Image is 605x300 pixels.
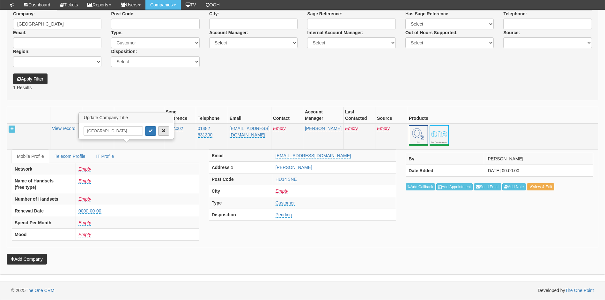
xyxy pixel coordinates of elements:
img: one.png [430,125,449,144]
p: 1 Results [13,84,592,91]
th: Spend Per Month [12,217,76,229]
th: Name of Handsets (free type) [12,175,76,193]
a: Add Callback [406,183,435,190]
a: [PERSON_NAME] [276,165,312,170]
button: Apply Filter [13,73,48,84]
a: 0000-00-00 [78,208,101,214]
a: The One Network<br> No from date <br> No to date [430,125,449,144]
a: IT Profile [91,150,119,163]
th: Sage Reference [164,107,196,124]
th: Disposition [209,209,273,221]
th: Source [375,107,407,124]
img: o2.png [409,125,428,144]
a: Empty [78,166,91,172]
a: Customer [276,200,295,206]
th: Mood [12,229,76,241]
a: Empty [273,126,286,131]
label: Out of Hours Supported: [405,29,458,36]
td: [DATE] 00:00:00 [484,165,593,177]
td: [PERSON_NAME] [484,153,593,165]
a: View record [52,126,76,131]
a: Send Email [474,183,501,190]
a: HU14 3NE [276,177,297,182]
a: Add Company [7,254,47,265]
a: Mobile Profile [12,150,49,163]
a: 01482 631300 [198,126,213,138]
a: Add Appointment [436,183,473,190]
a: Empty [78,178,91,184]
a: Empty [78,196,91,202]
label: Account Manager: [209,29,248,36]
th: Account Manager [303,107,343,124]
label: Has Sage Reference: [405,11,450,17]
th: Last Contacted [343,107,375,124]
th: Type [209,197,273,209]
a: Empty [377,126,390,131]
label: Region: [13,48,30,55]
label: Email: [13,29,26,36]
th: Telephone [196,107,228,124]
th: Date Added [406,165,484,177]
th: City [209,185,273,197]
a: Empty [345,126,358,131]
span: Developed by [538,287,594,294]
a: Telecom Profile [50,150,91,163]
th: Network [12,163,76,175]
label: City: [209,11,219,17]
th: Post Code [209,173,273,185]
a: Empty [276,188,288,194]
span: © 2025 [11,288,55,293]
th: By [406,153,484,165]
label: Internal Account Manager: [307,29,363,36]
a: Pending [276,212,292,218]
th: Email [228,107,271,124]
th: Contact [271,107,303,124]
h3: Update Company Title [79,113,173,123]
th: Number of Handsets [12,193,76,205]
th: Renewal Date [12,205,76,217]
th: Company [114,107,164,124]
a: [EMAIL_ADDRESS][DOMAIN_NAME] [230,126,269,138]
label: Disposition: [111,48,137,55]
a: Mobile o2<br> 22nd May 2018 <br> No to date [409,125,428,144]
th: Address 1 [209,162,273,173]
label: Source: [503,29,520,36]
th: Products [407,107,598,124]
a: Empty [78,220,91,226]
label: Telephone: [503,11,527,17]
a: SWA002 [166,126,183,131]
label: Type: [111,29,122,36]
label: Sage Reference: [307,11,342,17]
a: The One CRM [26,288,54,293]
a: [PERSON_NAME] [305,126,342,131]
a: [EMAIL_ADDRESS][DOMAIN_NAME] [276,153,351,158]
a: View & Edit [527,183,554,190]
label: Post Code: [111,11,135,17]
a: Add Note [502,183,526,190]
a: Empty [78,232,91,237]
th: Company ID [82,107,114,124]
label: Company: [13,11,35,17]
th: Email [209,150,273,162]
a: The One Point [565,288,594,293]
